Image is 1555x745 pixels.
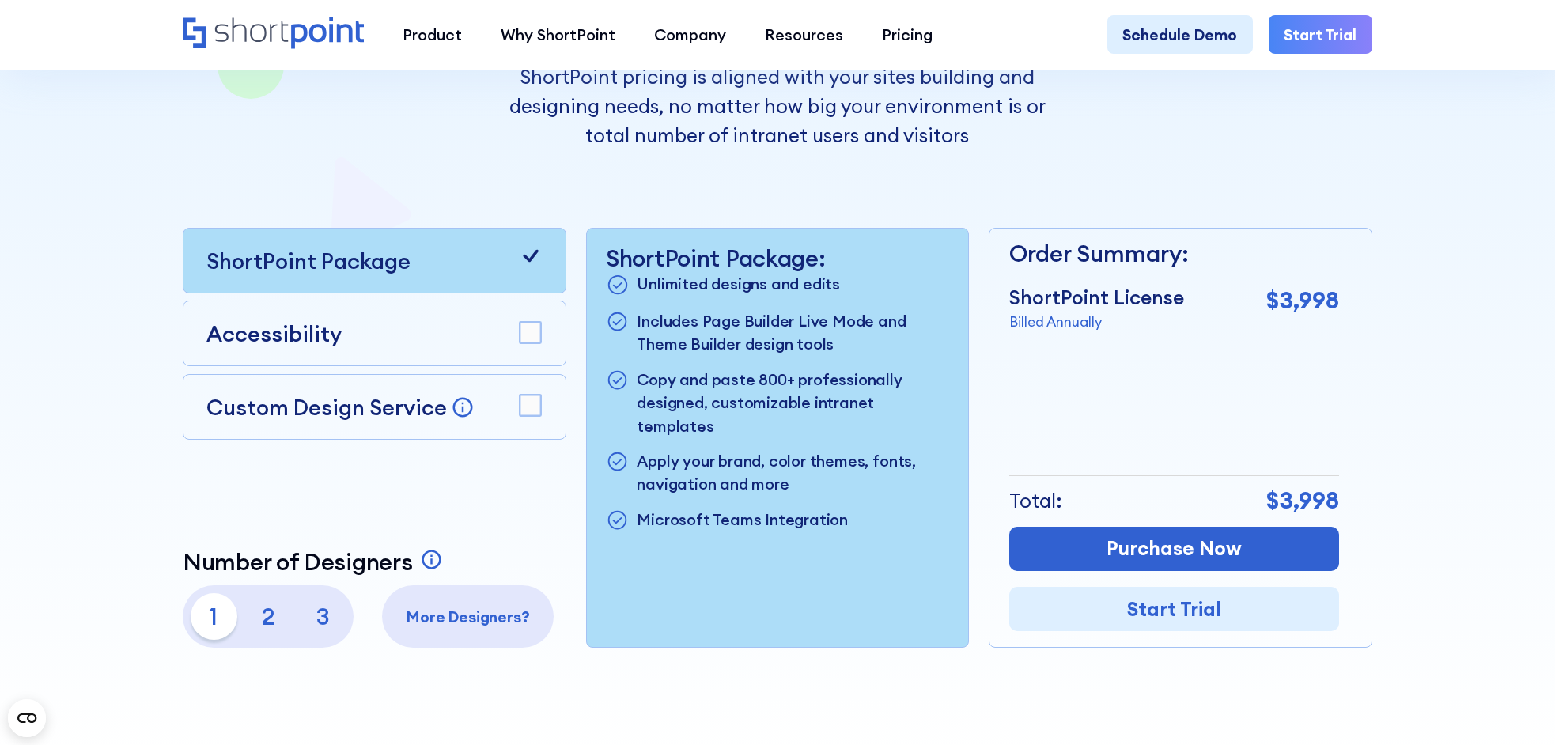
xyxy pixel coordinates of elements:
[882,23,933,46] div: Pricing
[765,23,843,46] div: Resources
[654,23,726,46] div: Company
[1009,527,1340,572] a: Purchase Now
[1107,15,1253,54] a: Schedule Demo
[637,368,949,437] p: Copy and paste 800+ professionally designed, customizable intranet templates
[1266,483,1339,518] p: $3,998
[745,15,862,54] a: Resources
[501,23,615,46] div: Why ShortPoint
[1269,15,1372,54] a: Start Trial
[863,15,952,54] a: Pricing
[403,23,462,46] div: Product
[8,699,46,737] button: Open CMP widget
[206,244,411,277] p: ShortPoint Package
[1009,283,1184,312] p: ShortPoint License
[1009,587,1340,632] a: Start Trial
[245,593,292,640] p: 2
[183,548,412,576] p: Number of Designers
[390,605,546,628] p: More Designers?
[206,393,447,421] p: Custom Design Service
[637,449,949,496] p: Apply your brand, color themes, fonts, navigation and more
[637,309,949,356] p: Includes Page Builder Live Mode and Theme Builder design tools
[481,15,634,54] a: Why ShortPoint
[383,15,481,54] a: Product
[637,508,848,533] p: Microsoft Teams Integration
[1009,486,1062,516] p: Total:
[486,62,1069,150] p: ShortPoint pricing is aligned with your sites building and designing needs, no matter how big you...
[1009,236,1340,271] p: Order Summary:
[637,272,840,297] p: Unlimited designs and edits
[191,593,237,640] p: 1
[206,317,342,350] p: Accessibility
[183,548,448,576] a: Number of Designers
[634,15,745,54] a: Company
[606,244,949,272] p: ShortPoint Package:
[183,17,364,51] a: Home
[1009,312,1184,333] p: Billed Annually
[1476,669,1555,745] iframe: Chat Widget
[1266,283,1339,318] p: $3,998
[299,593,346,640] p: 3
